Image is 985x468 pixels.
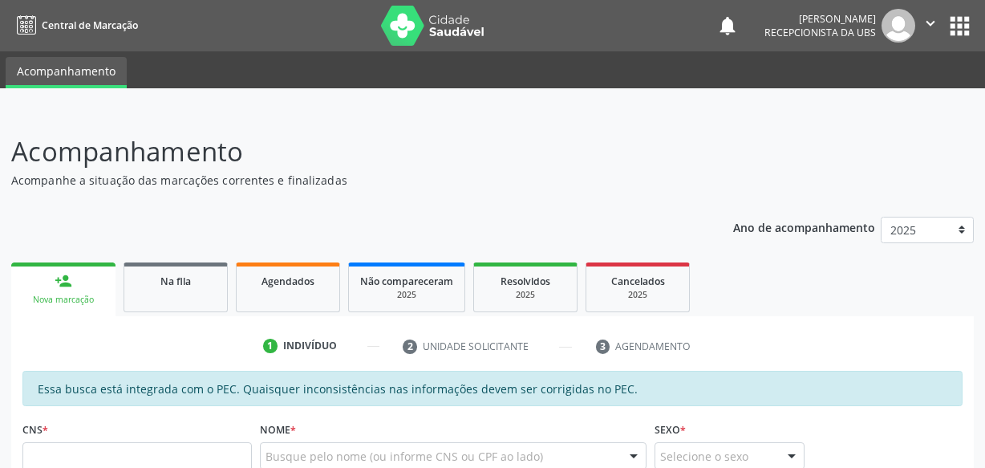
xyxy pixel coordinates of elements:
div: [PERSON_NAME] [764,12,876,26]
button:  [915,9,946,43]
p: Acompanhamento [11,132,685,172]
span: Não compareceram [360,275,453,288]
label: Sexo [655,417,686,442]
span: Central de Marcação [42,18,138,32]
div: Nova marcação [22,294,104,306]
div: 2025 [360,289,453,301]
p: Acompanhe a situação das marcações correntes e finalizadas [11,172,685,189]
i:  [922,14,939,32]
img: img [882,9,915,43]
span: Selecione o sexo [660,448,748,465]
div: 2025 [598,289,678,301]
div: person_add [55,272,72,290]
div: 2025 [485,289,565,301]
span: Resolvidos [501,275,550,288]
div: Indivíduo [283,339,337,353]
a: Acompanhamento [6,57,127,88]
div: 1 [263,339,278,353]
span: Busque pelo nome (ou informe CNS ou CPF ao lado) [266,448,543,465]
a: Central de Marcação [11,12,138,39]
span: Na fila [160,275,191,288]
label: Nome [260,417,296,442]
div: Essa busca está integrada com o PEC. Quaisquer inconsistências nas informações devem ser corrigid... [22,371,963,406]
span: Cancelados [611,275,665,288]
span: Agendados [261,275,314,288]
button: apps [946,12,974,40]
button: notifications [716,14,739,37]
p: Ano de acompanhamento [733,217,875,237]
span: Recepcionista da UBS [764,26,876,39]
